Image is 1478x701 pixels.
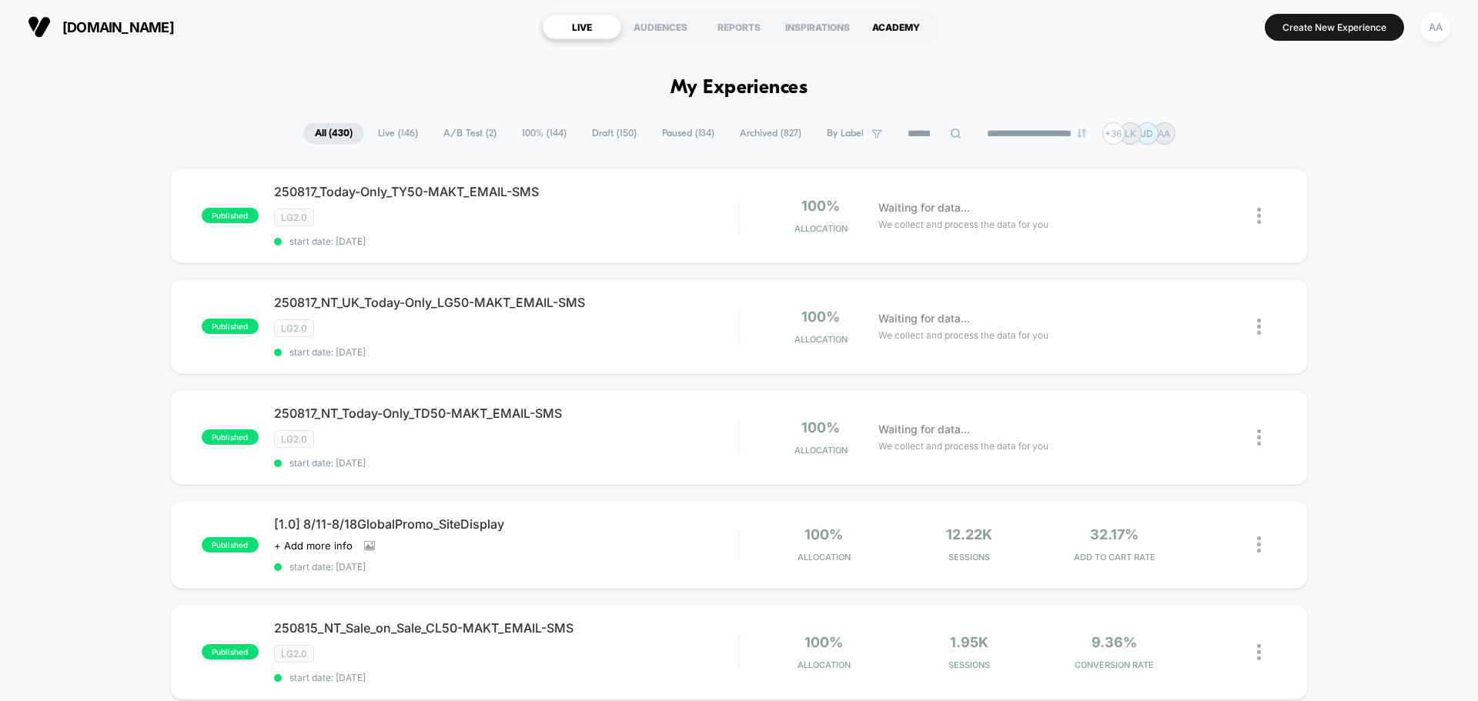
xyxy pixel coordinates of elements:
[1045,659,1183,670] span: CONVERSION RATE
[801,198,840,214] span: 100%
[1257,644,1261,660] img: close
[878,217,1048,232] span: We collect and process the data for you
[1416,12,1455,43] button: AA
[857,15,935,39] div: ACADEMY
[798,552,851,562] span: Allocation
[1125,128,1136,139] p: LK
[1141,128,1153,139] p: JD
[202,537,259,552] span: published
[274,319,314,337] span: LG2.0
[794,445,848,456] span: Allocation
[274,672,738,683] span: start date: [DATE]
[274,539,353,552] span: + Add more info
[274,516,738,532] span: [1.0] 8/11-8/18GlobalPromo_SiteDisplay
[1257,208,1261,224] img: close
[1420,12,1450,42] div: AA
[366,123,430,144] span: Live ( 146 )
[878,328,1048,342] span: We collect and process the data for you
[28,15,51,38] img: Visually logo
[543,15,621,39] div: LIVE
[432,123,508,144] span: A/B Test ( 2 )
[202,429,259,445] span: published
[878,421,970,438] span: Waiting for data...
[950,634,988,650] span: 1.95k
[728,123,813,144] span: Archived ( 827 )
[1090,526,1139,542] span: 32.17%
[274,561,738,572] span: start date: [DATE]
[1265,14,1404,41] button: Create New Experience
[1257,429,1261,446] img: close
[303,123,364,144] span: All ( 430 )
[798,659,851,670] span: Allocation
[274,184,738,199] span: 250817_Today-Only_TY50-MAKT_EMAIL-SMS
[946,526,992,542] span: 12.22k
[1257,319,1261,335] img: close
[1045,552,1183,562] span: ADD TO CART RATE
[274,295,738,310] span: 250817_NT_UK_Today-Only_LG50-MAKT_EMAIL-SMS
[1257,536,1261,552] img: close
[274,235,738,247] span: start date: [DATE]
[1102,122,1125,145] div: + 36
[650,123,726,144] span: Paused ( 134 )
[274,430,314,448] span: LG2.0
[827,128,864,139] span: By Label
[878,310,970,327] span: Waiting for data...
[274,406,738,421] span: 250817_NT_Today-Only_TD50-MAKT_EMAIL-SMS
[804,634,843,650] span: 100%
[794,223,848,234] span: Allocation
[878,439,1048,453] span: We collect and process the data for you
[274,346,738,358] span: start date: [DATE]
[901,552,1038,562] span: Sessions
[202,208,259,223] span: published
[794,334,848,345] span: Allocation
[804,526,843,542] span: 100%
[510,123,578,144] span: 100% ( 144 )
[62,19,174,35] span: [DOMAIN_NAME]
[274,457,738,469] span: start date: [DATE]
[1158,128,1170,139] p: AA
[580,123,648,144] span: Draft ( 150 )
[1077,129,1086,138] img: end
[202,644,259,659] span: published
[274,209,314,226] span: LG2.0
[700,15,778,39] div: REPORTS
[778,15,857,39] div: INSPIRATIONS
[274,620,738,636] span: 250815_NT_Sale_on_Sale_CL50-MAKT_EMAIL-SMS
[1092,634,1137,650] span: 9.36%
[202,319,259,334] span: published
[878,199,970,216] span: Waiting for data...
[801,309,840,325] span: 100%
[670,77,808,99] h1: My Experiences
[274,645,314,663] span: LG2.0
[621,15,700,39] div: AUDIENCES
[23,15,179,39] button: [DOMAIN_NAME]
[901,659,1038,670] span: Sessions
[801,419,840,436] span: 100%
